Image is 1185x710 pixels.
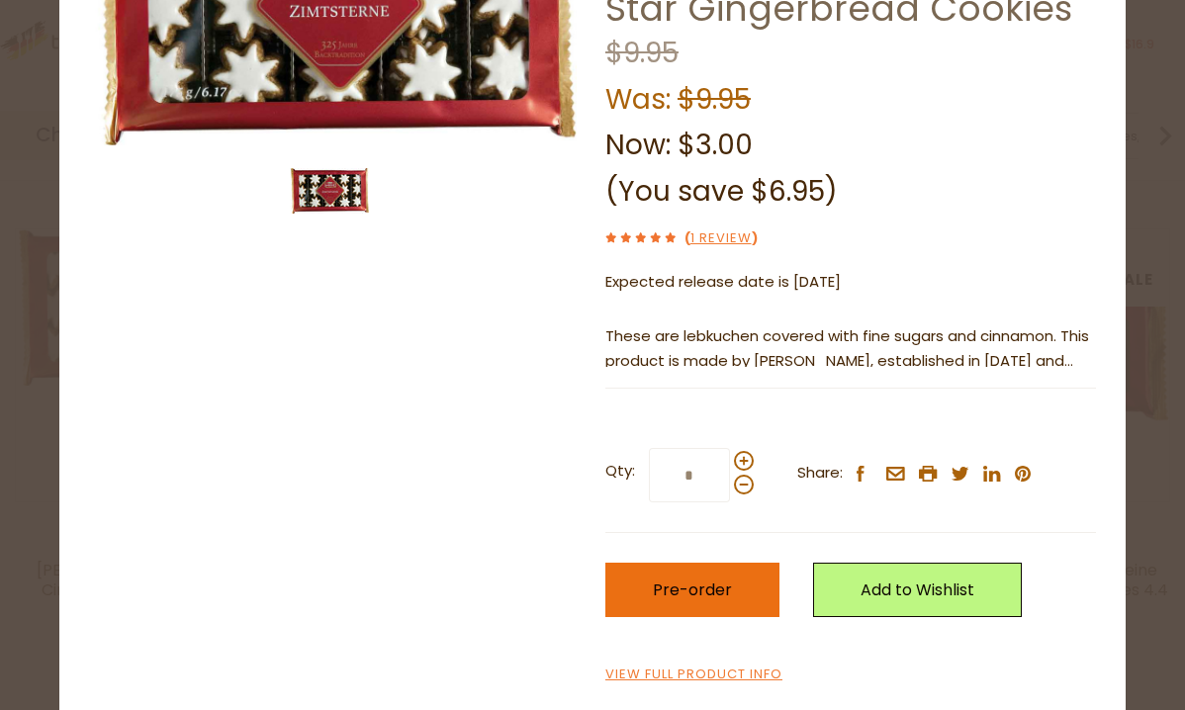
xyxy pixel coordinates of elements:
input: Qty: [649,448,730,502]
span: $9.95 [605,34,679,72]
span: ( ) [684,228,758,247]
strong: Qty: [605,459,635,484]
a: Add to Wishlist [813,563,1022,617]
span: Share: [797,461,843,486]
a: View Full Product Info [605,665,782,685]
button: Pre-order [605,563,779,617]
p: Expected release date is [DATE] [605,270,1096,295]
span: $9.95 [678,80,751,119]
label: Was: [605,80,671,119]
a: 1 Review [690,228,752,249]
span: $3.00 [678,126,753,164]
p: These are lebkuchen covered with fine sugars and cinnamon. This product is made by [PERSON_NAME],... [605,324,1096,374]
label: Now: [605,126,671,164]
span: Pre-order [653,578,732,601]
span: (You save $6.95) [605,172,838,211]
img: Lambertz "Zimtsterne" Cinnamon Star Gingerbread Cookies [290,168,369,214]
